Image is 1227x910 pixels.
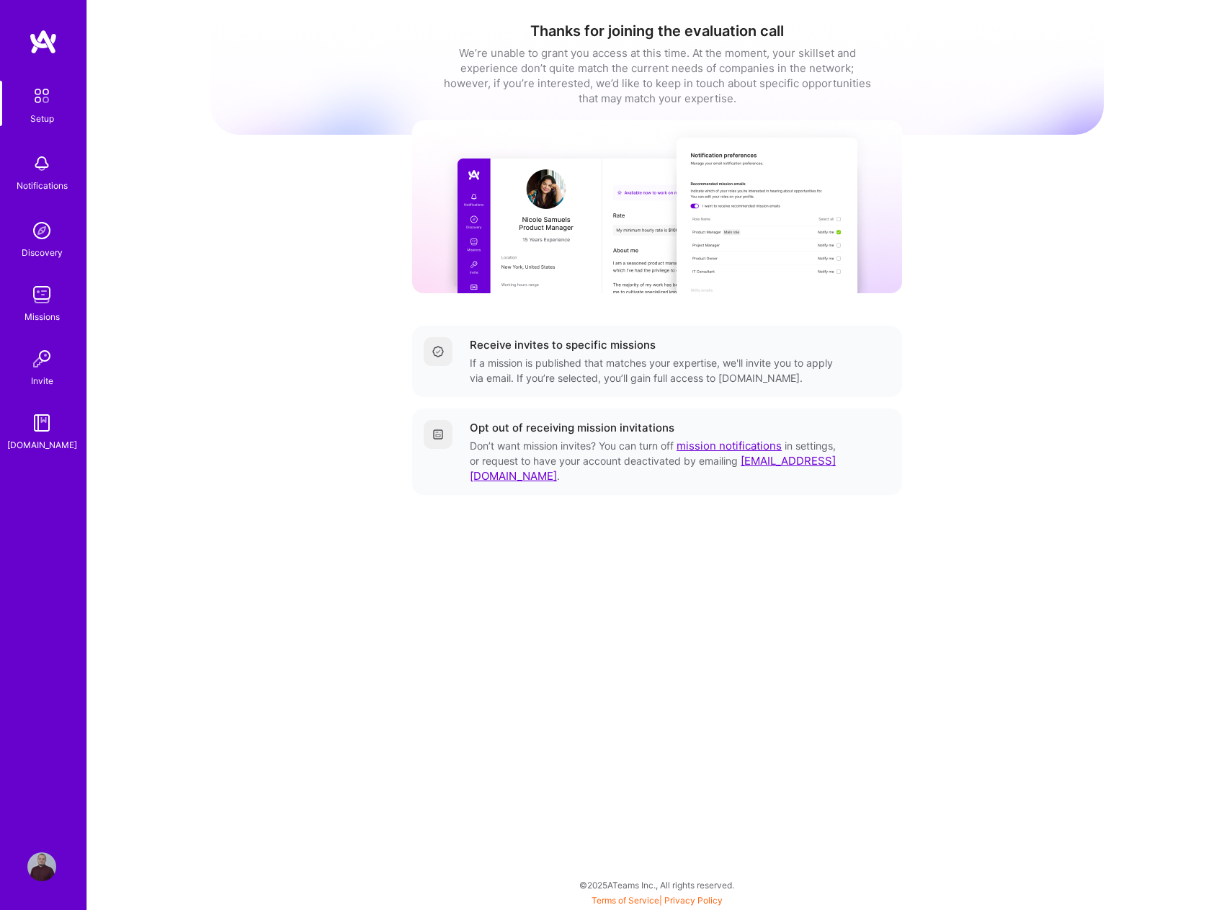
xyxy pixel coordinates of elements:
div: Receive invites to specific missions [470,337,656,352]
img: User Avatar [27,852,56,881]
div: We’re unable to grant you access at this time. At the moment, your skillset and experience don’t ... [441,45,873,106]
a: Privacy Policy [664,895,723,906]
img: curated missions [412,120,902,293]
div: © 2025 ATeams Inc., All rights reserved. [86,867,1227,903]
div: Notifications [17,178,68,193]
img: guide book [27,409,56,437]
div: Missions [24,309,60,324]
div: Discovery [22,245,63,260]
div: Setup [30,111,54,126]
h1: Thanks for joining the evaluation call [210,22,1104,40]
img: setup [27,81,57,111]
div: Invite [31,373,53,388]
a: mission notifications [677,439,782,452]
img: Completed [432,346,444,357]
img: Invite [27,344,56,373]
div: If a mission is published that matches your expertise, we'll invite you to apply via email. If yo... [470,355,839,385]
img: Getting started [432,429,444,440]
div: [DOMAIN_NAME] [7,437,77,452]
div: Opt out of receiving mission invitations [470,420,674,435]
img: bell [27,149,56,178]
span: | [592,895,723,906]
a: Terms of Service [592,895,659,906]
img: logo [29,29,58,55]
img: discovery [27,216,56,245]
div: Don’t want mission invites? You can turn off in settings, or request to have your account deactiv... [470,438,839,483]
a: User Avatar [24,852,60,881]
img: teamwork [27,280,56,309]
